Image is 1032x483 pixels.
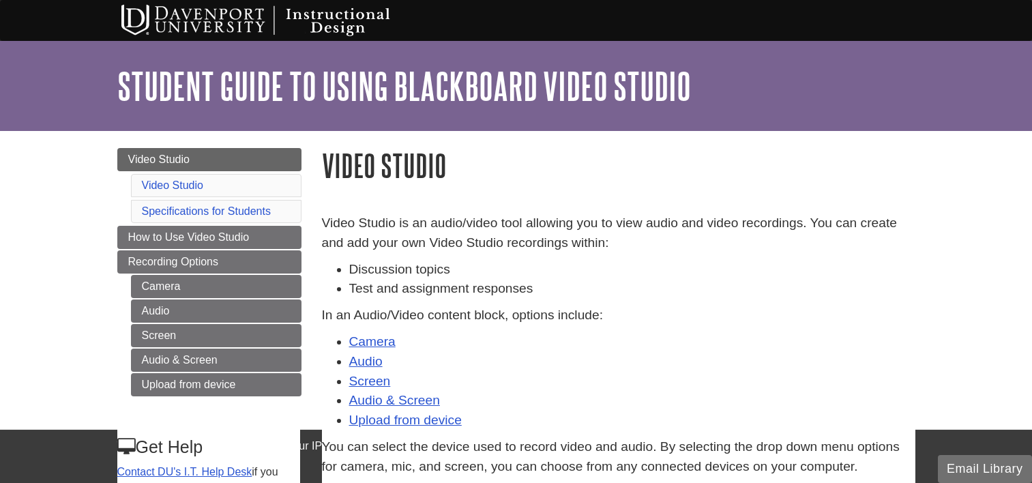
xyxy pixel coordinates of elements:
[349,413,462,427] a: Upload from device
[117,466,252,478] a: Contact DU's I.T. Help Desk
[142,179,203,191] a: Video Studio
[131,275,301,298] a: Camera
[349,354,383,368] a: Audio
[938,455,1032,483] button: Email Library
[117,65,691,107] a: Student Guide to Using Blackboard Video Studio
[322,306,915,325] p: In an Audio/Video content block, options include:
[349,334,396,349] a: Camera
[128,153,190,165] span: Video Studio
[322,437,915,477] p: You can select the device used to record video and audio. By selecting the drop down menu options...
[131,299,301,323] a: Audio
[349,279,915,299] li: Test and assignment responses
[117,148,301,171] a: Video Studio
[322,148,915,183] h1: Video Studio
[349,260,915,280] li: Discussion topics
[131,373,301,396] a: Upload from device
[117,226,301,249] a: How to Use Video Studio
[128,256,219,267] span: Recording Options
[131,349,301,372] a: Audio & Screen
[117,437,300,457] h3: Get Help
[142,205,271,217] a: Specifications for Students
[110,3,438,38] img: Davenport University Instructional Design
[349,393,440,407] a: Audio & Screen
[131,324,301,347] a: Screen
[117,250,301,274] a: Recording Options
[349,374,391,388] a: Screen
[322,214,915,253] p: Video Studio is an audio/video tool allowing you to view audio and video recordings. You can crea...
[128,231,250,243] span: How to Use Video Studio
